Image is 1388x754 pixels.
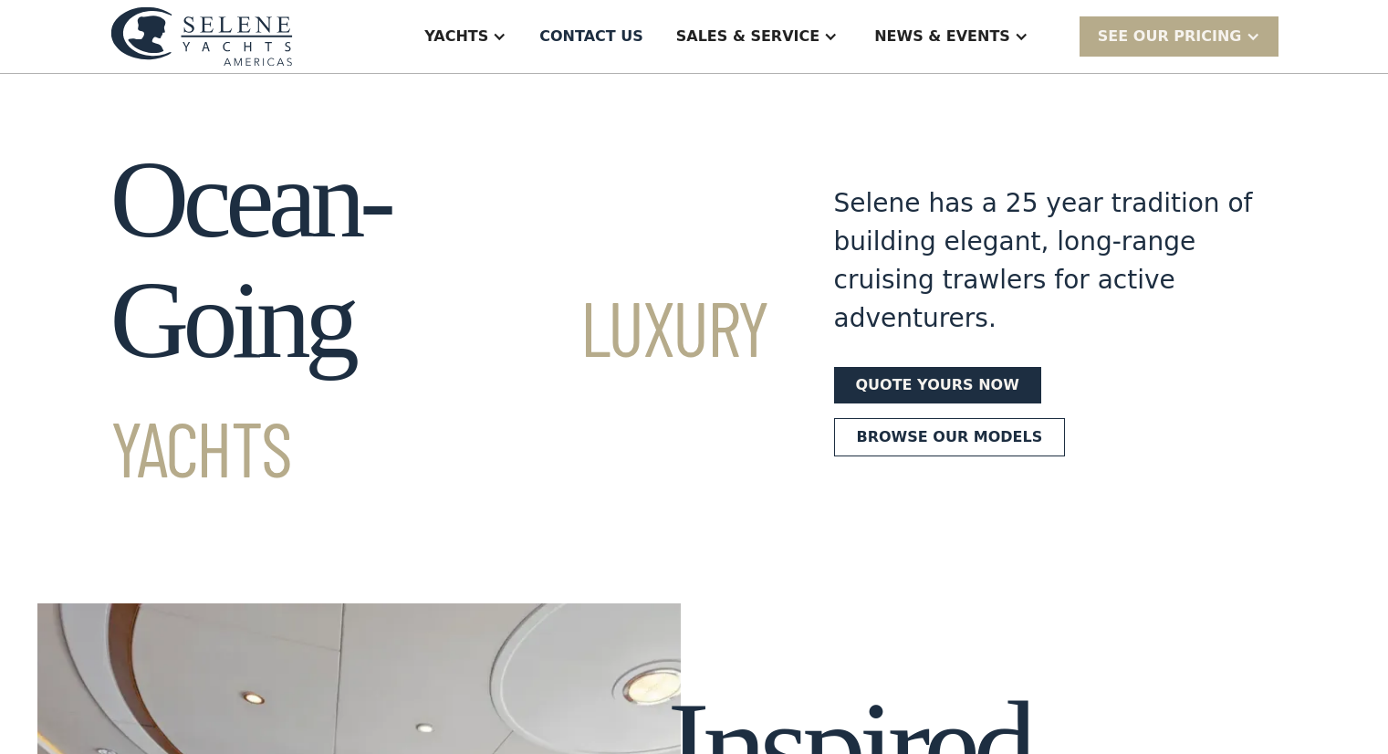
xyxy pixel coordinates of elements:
[834,418,1066,456] a: Browse our models
[834,184,1254,338] div: Selene has a 25 year tradition of building elegant, long-range cruising trawlers for active adven...
[874,26,1010,47] div: News & EVENTS
[110,140,768,501] h1: Ocean-Going
[424,26,488,47] div: Yachts
[676,26,819,47] div: Sales & Service
[1080,16,1278,56] div: SEE Our Pricing
[110,280,768,493] span: Luxury Yachts
[834,367,1041,403] a: Quote yours now
[110,6,293,66] img: logo
[539,26,643,47] div: Contact US
[1098,26,1242,47] div: SEE Our Pricing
